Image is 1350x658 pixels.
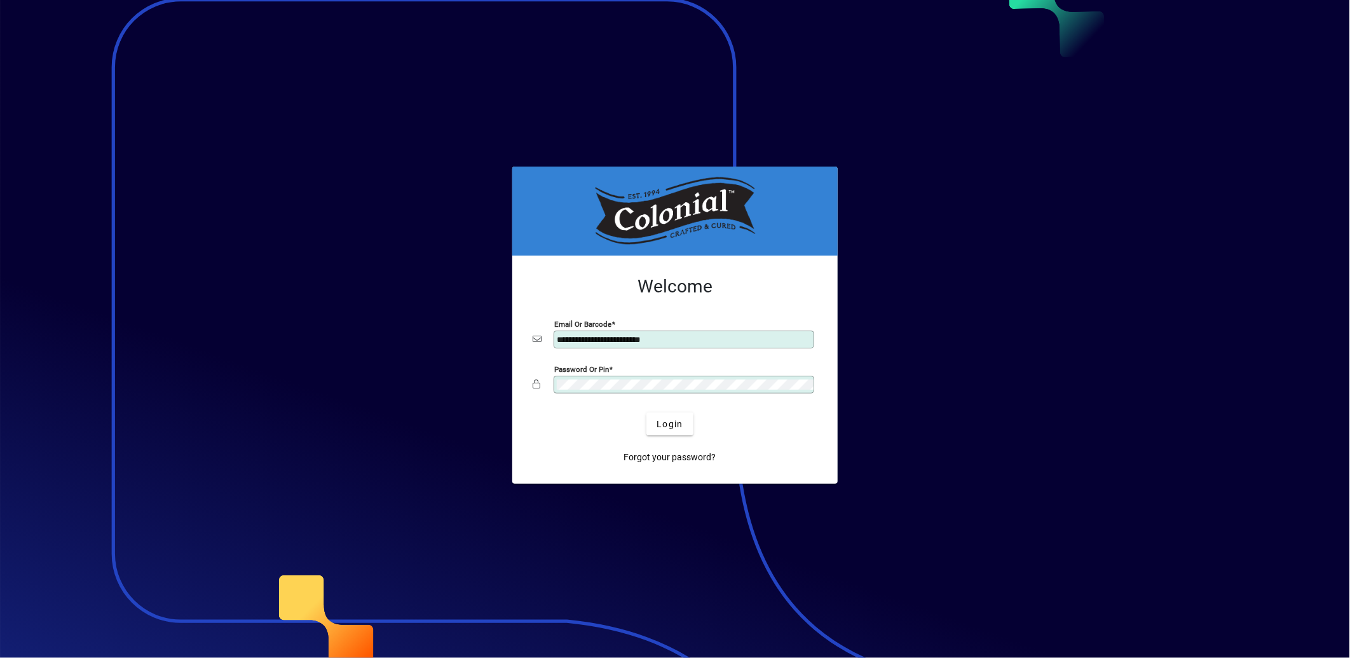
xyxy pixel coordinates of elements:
mat-label: Password or Pin [554,365,609,374]
mat-label: Email or Barcode [554,320,611,329]
span: Forgot your password? [624,451,716,464]
a: Forgot your password? [619,446,721,469]
h2: Welcome [533,276,817,298]
button: Login [646,413,693,435]
span: Login [657,418,683,431]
